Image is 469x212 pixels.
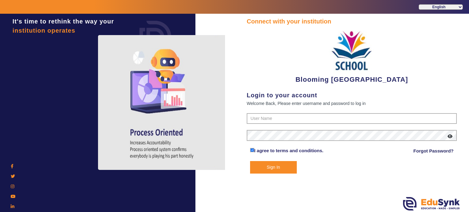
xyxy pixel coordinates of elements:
[13,27,75,34] span: institution operates
[247,91,457,100] div: Login to your account
[247,113,457,124] input: User Name
[413,147,454,155] a: Forgot Password?
[13,18,114,25] span: It's time to rethink the way your
[329,26,375,74] img: 3e5c6726-73d6-4ac3-b917-621554bbe9c3
[403,197,460,210] img: edusynk.png
[247,100,457,107] div: Welcome Back, Please enter username and password to log in
[247,17,457,26] div: Connect with your institution
[250,161,297,174] button: Sign In
[247,26,457,84] div: Blooming [GEOGRAPHIC_DATA]
[133,14,178,59] img: login.png
[98,35,226,170] img: login4.png
[254,148,324,153] a: I agree to terms and conditions.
